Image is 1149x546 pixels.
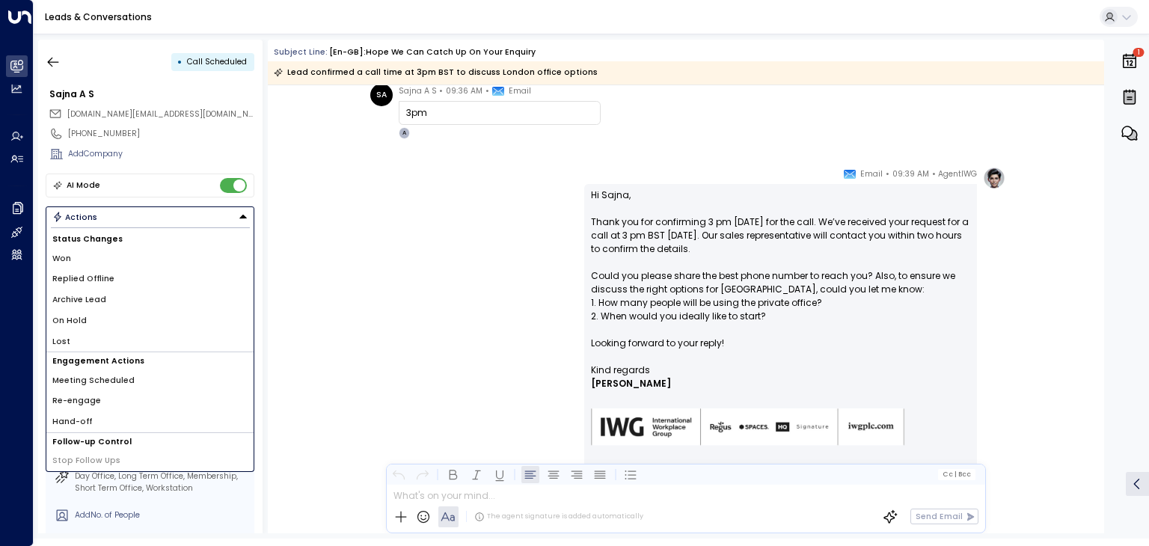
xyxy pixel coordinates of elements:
span: Call Scheduled [187,56,247,67]
div: SA [370,84,393,106]
span: Lost [52,336,70,348]
span: AgentIWG [938,167,977,182]
div: Actions [52,212,98,222]
h1: Engagement Actions [46,352,254,369]
div: [en-GB]:Hope we can catch up on your enquiry [329,46,536,58]
span: Replied Offline [52,273,114,285]
p: Hi Sajna, Thank you for confirming 3 pm [DATE] for the call. We’ve received your request for a ca... [591,188,970,364]
div: A [399,127,411,139]
span: | [954,470,956,478]
span: 09:39 AM [892,167,929,182]
span: Cc Bcc [943,470,971,478]
span: Email [860,167,883,182]
div: Lead confirmed a call time at 3pm BST to discuss London office options [274,65,598,80]
span: [DOMAIN_NAME][EMAIL_ADDRESS][DOMAIN_NAME] [67,108,268,120]
span: • [439,84,443,99]
div: Signature [591,364,970,464]
span: • [485,84,489,99]
span: Stop Follow Ups [52,455,120,467]
span: Sajna A S [399,84,437,99]
div: AddCompany [68,148,254,160]
span: Sajna.AS@iwgplc.com [67,108,254,120]
span: On Hold [52,315,87,327]
span: • [886,167,889,182]
div: AddNo. of People [75,509,250,521]
span: Meeting Scheduled [52,375,135,387]
button: Redo [413,465,431,483]
img: AIorK4zU2Kz5WUNqa9ifSKC9jFH1hjwenjvh85X70KBOPduETvkeZu4OqG8oPuqbwvp3xfXcMQJCRtwYb-SG [591,408,905,447]
span: 09:36 AM [446,84,482,99]
div: • [177,52,183,72]
button: 1 [1117,45,1142,78]
span: • [932,167,936,182]
span: Archive Lead [52,294,106,306]
button: Undo [390,465,408,483]
span: Re-engage [52,395,101,407]
h1: Follow-up Control [46,433,254,450]
span: Kind regards [591,364,650,377]
span: Email [509,84,531,99]
div: The agent signature is added automatically [474,512,643,522]
button: Actions [46,206,254,227]
button: Cc|Bcc [938,469,975,479]
div: [PHONE_NUMBER] [68,128,254,140]
span: [PERSON_NAME] [591,377,671,390]
div: Day Office, Long Term Office, Membership, Short Term Office, Workstation [75,470,250,494]
h1: Status Changes [46,230,254,248]
span: Hand-off [52,416,92,428]
div: AI Mode [67,178,100,193]
div: 3pm [406,106,593,120]
span: Won [52,253,71,265]
div: Sajna A S [49,88,254,101]
a: Leads & Conversations [45,10,152,23]
div: Button group with a nested menu [46,206,254,227]
span: Subject Line: [274,46,328,58]
span: 1 [1133,48,1145,57]
img: profile-logo.png [983,167,1005,189]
